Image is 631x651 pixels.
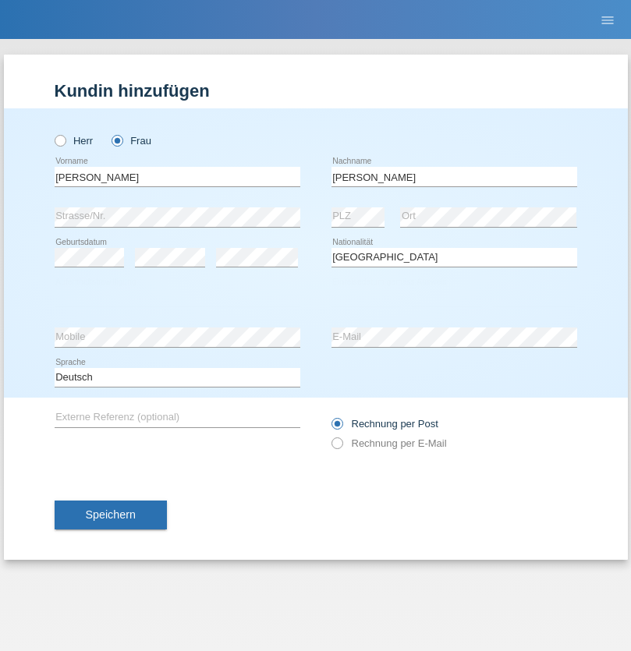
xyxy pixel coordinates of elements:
label: Rechnung per Post [331,418,438,430]
a: menu [592,15,623,24]
h1: Kundin hinzufügen [55,81,577,101]
input: Rechnung per E-Mail [331,437,342,457]
label: Frau [112,135,151,147]
input: Frau [112,135,122,145]
label: Rechnung per E-Mail [331,437,447,449]
label: Herr [55,135,94,147]
span: Speichern [86,508,136,521]
i: menu [600,12,615,28]
input: Herr [55,135,65,145]
button: Speichern [55,501,167,530]
input: Rechnung per Post [331,418,342,437]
